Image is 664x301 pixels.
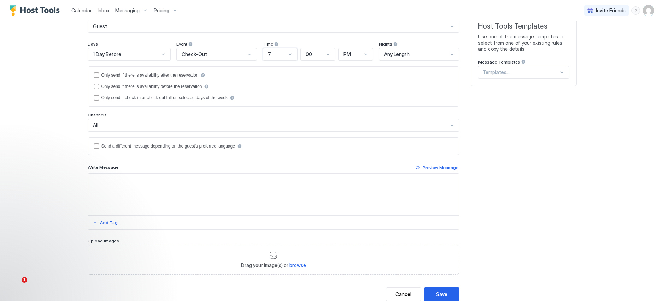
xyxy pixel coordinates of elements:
div: Add Tag [100,219,118,226]
button: Cancel [386,287,421,301]
span: All [93,122,98,128]
textarea: Input Field [88,174,459,215]
span: 1 Day Before [93,51,121,58]
div: Only send if there is availability after the reservation [101,73,199,78]
div: User profile [643,5,654,16]
iframe: Intercom live chat [7,277,24,294]
span: Invite Friends [596,7,626,14]
span: Inbox [98,7,110,13]
div: Cancel [395,290,411,298]
a: Calendar [71,7,92,14]
span: Message Templates [478,59,520,65]
span: Nights [379,41,392,47]
span: Host Tools Templates [478,22,569,31]
button: Save [424,287,459,301]
button: Add Tag [92,218,119,227]
span: 7 [268,51,271,58]
div: Preview Message [423,164,458,171]
span: Any Length [384,51,410,58]
span: Pricing [154,7,169,14]
span: Drag your image(s) or [241,262,306,269]
span: Messaging [115,7,140,14]
span: Use one of the message templates or select from one of your existing rules and copy the details [478,34,569,52]
span: 00 [306,51,312,58]
div: Only send if check-in or check-out fall on selected days of the week [101,95,228,100]
a: Inbox [98,7,110,14]
span: Days [88,41,98,47]
div: isLimited [94,95,453,101]
span: Channels [88,112,107,118]
span: Write Message [88,164,118,170]
iframe: Intercom notifications message [5,233,147,282]
div: afterReservation [94,72,453,78]
span: Check-Out [182,51,207,58]
span: Event [176,41,187,47]
button: Preview Message [415,163,459,172]
a: Host Tools Logo [10,5,63,16]
div: beforeReservation [94,84,453,89]
div: menu [631,6,640,15]
div: Only send if there is availability before the reservation [101,84,202,89]
span: browse [289,262,306,268]
span: Time [263,41,273,47]
div: Send a different message depending on the guest's preferred language [101,144,235,149]
div: Save [436,290,447,298]
span: Calendar [71,7,92,13]
span: 1 [22,277,27,283]
div: languagesEnabled [94,143,453,149]
span: Guest [93,23,107,30]
span: PM [343,51,351,58]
